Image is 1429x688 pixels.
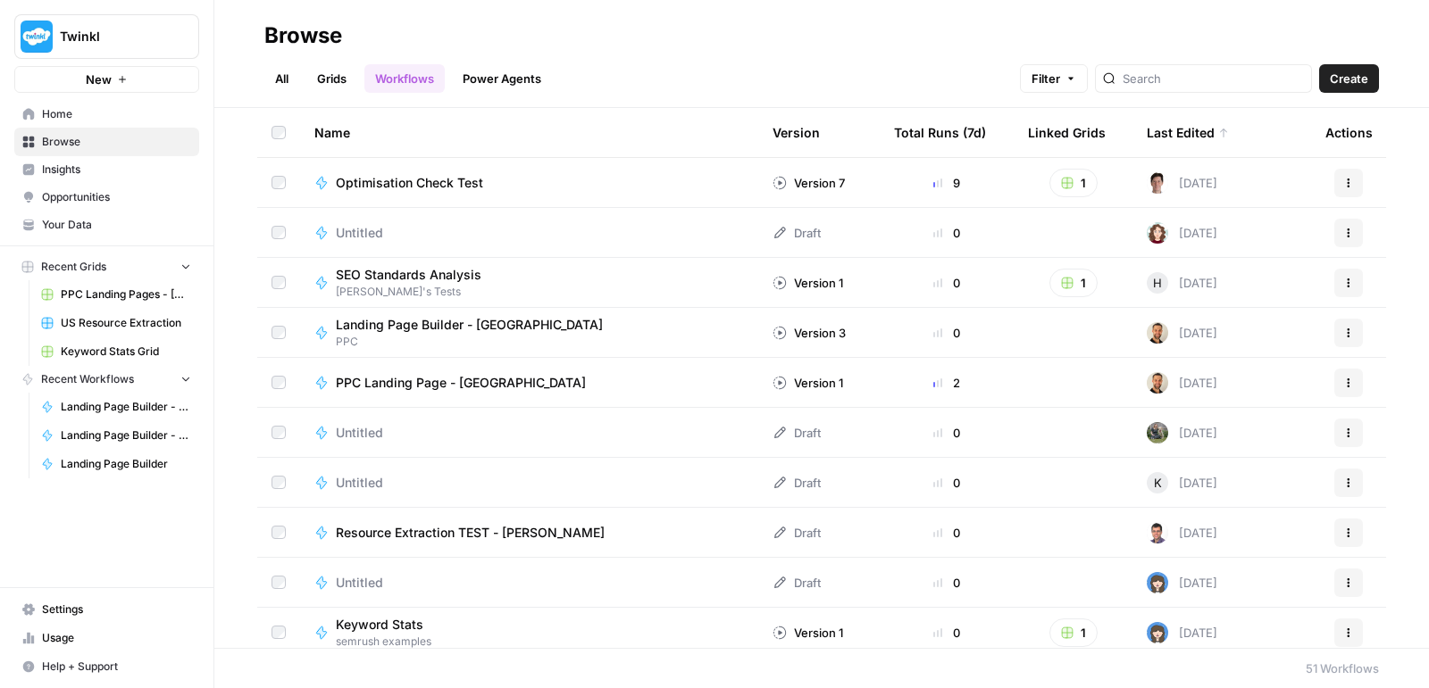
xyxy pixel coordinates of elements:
img: b65sxp8wo9gq7o48wcjghdpjk03q [1147,572,1168,593]
a: Untitled [314,574,744,592]
a: Home [14,100,199,128]
input: Search [1123,70,1304,87]
a: PPC Landing Pages - [GEOGRAPHIC_DATA] [33,280,199,309]
div: Version 3 [773,324,846,342]
div: Version [773,108,820,157]
span: Your Data [42,217,191,233]
div: Draft [773,224,821,242]
a: Untitled [314,424,744,442]
a: Workflows [364,64,445,93]
span: New [86,70,112,88]
a: Untitled [314,224,744,242]
span: Optimisation Check Test [336,174,483,192]
span: Landing Page Builder - [GEOGRAPHIC_DATA] [336,316,603,334]
a: Landing Page Builder - Alt 1 [33,393,199,421]
a: PPC Landing Page - [GEOGRAPHIC_DATA] [314,374,744,392]
a: Keyword Stats Grid [33,337,199,366]
span: PPC [336,334,617,350]
div: 0 [894,274,999,292]
button: New [14,66,199,93]
div: Version 1 [773,274,843,292]
div: 0 [894,474,999,492]
button: Recent Workflows [14,366,199,393]
span: Filter [1032,70,1060,87]
div: [DATE] [1147,172,1217,194]
div: Draft [773,424,821,442]
a: Insights [14,155,199,184]
img: Twinkl Logo [21,21,53,53]
div: 0 [894,524,999,542]
a: Resource Extraction TEST - [PERSON_NAME] [314,524,744,542]
div: 51 Workflows [1306,659,1379,677]
div: Last Edited [1147,108,1229,157]
div: Actions [1325,108,1373,157]
div: [DATE] [1147,622,1217,643]
button: Filter [1020,64,1088,93]
span: Untitled [336,424,383,442]
div: Draft [773,574,821,592]
span: Landing Page Builder - [GEOGRAPHIC_DATA] [61,427,191,443]
div: 0 [894,424,999,442]
span: Keyword Stats Grid [61,344,191,360]
div: Version 7 [773,174,845,192]
button: Recent Grids [14,253,199,280]
div: [DATE] [1147,422,1217,443]
a: Browse [14,128,199,156]
span: Twinkl [60,28,168,46]
div: Linked Grids [1028,108,1106,157]
a: Usage [14,624,199,652]
div: 2 [894,374,999,392]
div: Version 1 [773,624,843,642]
a: Opportunities [14,183,199,211]
span: Landing Page Builder [61,456,191,472]
span: Opportunities [42,189,191,205]
div: [DATE] [1147,222,1217,244]
span: K [1154,474,1162,492]
span: Untitled [336,574,383,592]
button: Create [1319,64,1379,93]
img: ggqkytmprpadj6gr8422u7b6ymfp [1147,322,1168,344]
span: Help + Support [42,659,191,675]
img: 5rjaoe5bq89bhl67ztm0su0fb5a8 [1147,422,1168,443]
span: semrush examples [336,634,438,650]
span: SEO Standards Analysis [336,266,481,284]
a: SEO Standards Analysis[PERSON_NAME]'s Tests [314,266,744,300]
span: Recent Workflows [41,371,134,387]
a: Grids [306,64,357,93]
span: Resource Extraction TEST - [PERSON_NAME] [336,524,605,542]
a: Optimisation Check Test [314,174,744,192]
span: US Resource Extraction [61,315,191,331]
span: Home [42,106,191,122]
button: 1 [1049,618,1098,647]
span: Keyword Stats [336,616,423,634]
span: Usage [42,630,191,646]
span: PPC Landing Pages - [GEOGRAPHIC_DATA] [61,286,191,303]
button: 1 [1049,269,1098,297]
span: Settings [42,601,191,618]
button: 1 [1049,169,1098,197]
span: PPC Landing Page - [GEOGRAPHIC_DATA] [336,374,586,392]
div: [DATE] [1147,322,1217,344]
div: 0 [894,624,999,642]
span: [PERSON_NAME]'s Tests [336,284,496,300]
span: Insights [42,162,191,178]
a: Keyword Statssemrush examples [314,616,744,650]
div: [DATE] [1147,272,1217,294]
div: Name [314,108,744,157]
span: Landing Page Builder - Alt 1 [61,399,191,415]
img: 5fjcwz9j96yb8k4p8fxbxtl1nran [1147,172,1168,194]
img: ggqkytmprpadj6gr8422u7b6ymfp [1147,372,1168,394]
span: H [1153,274,1162,292]
a: Untitled [314,474,744,492]
a: Settings [14,595,199,624]
div: Browse [264,21,342,50]
div: 0 [894,574,999,592]
div: [DATE] [1147,522,1217,543]
span: Recent Grids [41,259,106,275]
button: Workspace: Twinkl [14,14,199,59]
span: Create [1330,70,1368,87]
a: Landing Page Builder [33,450,199,478]
a: Landing Page Builder - [GEOGRAPHIC_DATA] [33,421,199,450]
a: Power Agents [452,64,552,93]
img: 0t9clbwsleue4ene8ofzoko46kvx [1147,222,1168,244]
